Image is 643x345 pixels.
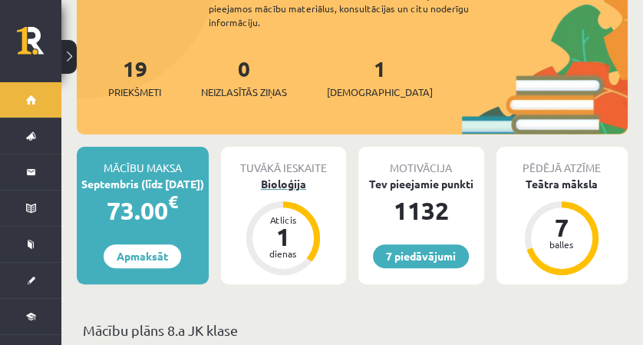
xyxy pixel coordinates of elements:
div: Motivācija [358,147,484,176]
a: Teātra māksla 7 balles [496,176,628,277]
div: Bioloģija [221,176,347,192]
a: Apmaksāt [104,244,181,268]
div: 7 [539,215,585,240]
div: dienas [260,249,306,258]
div: Tev pieejamie punkti [358,176,484,192]
div: 73.00 [77,192,209,229]
div: 1 [260,224,306,249]
div: Mācību maksa [77,147,209,176]
div: Teātra māksla [496,176,628,192]
span: € [168,191,178,213]
span: Priekšmeti [108,85,161,100]
p: Mācību plāns 8.a JK klase [83,320,622,340]
a: 7 piedāvājumi [373,244,469,268]
a: 0Neizlasītās ziņas [201,55,287,100]
span: Neizlasītās ziņas [201,85,287,100]
div: Tuvākā ieskaite [221,147,347,176]
div: balles [539,240,585,249]
div: 1132 [358,192,484,229]
a: Bioloģija Atlicis 1 dienas [221,176,347,277]
div: Atlicis [260,215,306,224]
div: Pēdējā atzīme [496,147,628,176]
a: 1[DEMOGRAPHIC_DATA] [327,55,433,100]
a: Rīgas 1. Tālmācības vidusskola [17,27,61,65]
div: Septembris (līdz [DATE]) [77,176,209,192]
span: [DEMOGRAPHIC_DATA] [327,85,433,100]
a: 19Priekšmeti [108,55,161,100]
